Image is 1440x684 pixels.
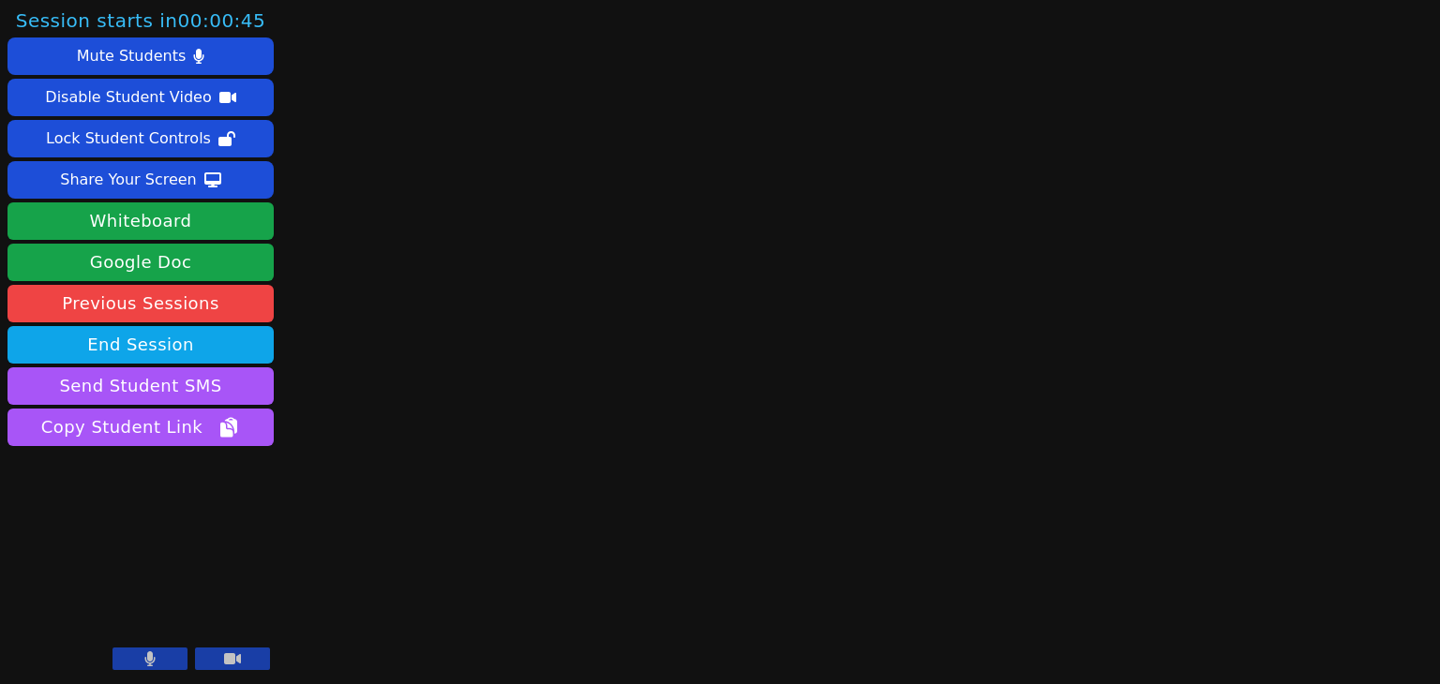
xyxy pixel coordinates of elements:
[7,37,274,75] button: Mute Students
[7,244,274,281] a: Google Doc
[7,202,274,240] button: Whiteboard
[45,82,211,112] div: Disable Student Video
[7,326,274,364] button: End Session
[7,120,274,157] button: Lock Student Controls
[77,41,186,71] div: Mute Students
[7,285,274,322] a: Previous Sessions
[60,165,197,195] div: Share Your Screen
[7,367,274,405] button: Send Student SMS
[177,9,265,32] time: 00:00:45
[46,124,211,154] div: Lock Student Controls
[41,414,240,440] span: Copy Student Link
[16,7,266,34] span: Session starts in
[7,79,274,116] button: Disable Student Video
[7,161,274,199] button: Share Your Screen
[7,409,274,446] button: Copy Student Link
